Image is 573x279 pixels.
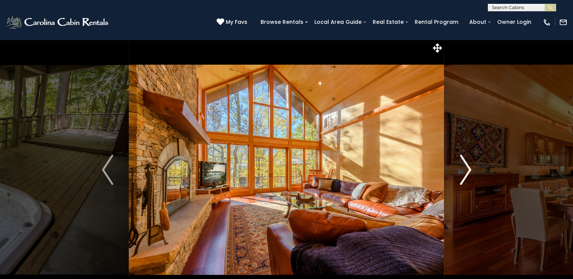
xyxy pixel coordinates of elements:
[6,15,111,30] img: White-1-2.png
[226,18,247,26] span: My Favs
[369,16,408,28] a: Real Estate
[543,18,551,26] img: phone-regular-white.png
[460,155,471,185] img: arrow
[217,18,249,26] a: My Favs
[559,18,567,26] img: mail-regular-white.png
[102,155,113,185] img: arrow
[411,16,462,28] a: Rental Program
[257,16,307,28] a: Browse Rentals
[465,16,490,28] a: About
[311,16,365,28] a: Local Area Guide
[493,16,535,28] a: Owner Login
